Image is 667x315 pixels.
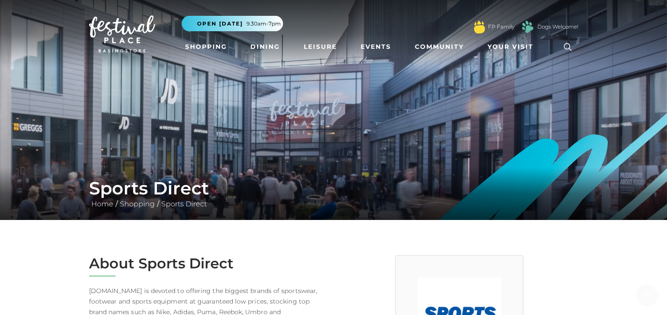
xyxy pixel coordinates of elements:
a: Home [89,200,116,208]
a: Shopping [182,39,231,55]
a: Leisure [300,39,340,55]
h2: About Sports Direct [89,255,327,272]
h1: Sports Direct [89,178,578,199]
span: Your Visit [488,42,533,51]
img: Festival Place Logo [89,15,155,52]
span: 9.30am-7pm [246,20,281,28]
div: / / [82,178,585,209]
a: Sports Direct [159,200,209,208]
span: Open [DATE] [197,20,243,28]
a: Shopping [118,200,157,208]
a: Dining [247,39,283,55]
a: Events [357,39,395,55]
a: Your Visit [484,39,541,55]
a: Community [411,39,467,55]
a: FP Family [488,23,514,31]
button: Open [DATE] 9.30am-7pm [182,16,283,31]
a: Dogs Welcome! [537,23,578,31]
